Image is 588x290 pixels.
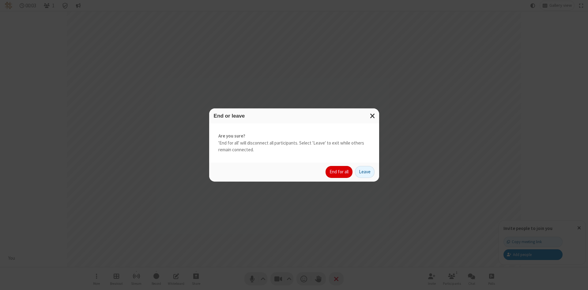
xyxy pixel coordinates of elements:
button: End for all [326,166,352,178]
h3: End or leave [214,113,375,119]
button: Leave [355,166,375,178]
button: Close modal [366,108,379,123]
div: 'End for all' will disconnect all participants. Select 'Leave' to exit while others remain connec... [209,123,379,163]
strong: Are you sure? [218,133,370,140]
